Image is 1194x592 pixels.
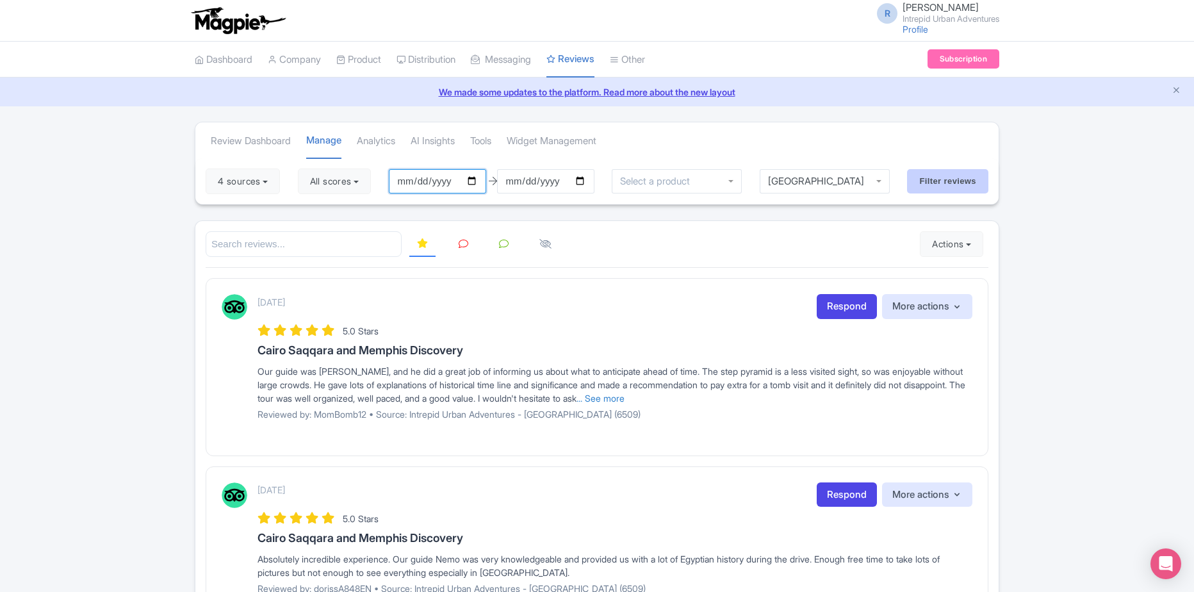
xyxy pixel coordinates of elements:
a: Subscription [928,49,999,69]
a: Reviews [546,42,594,78]
a: Other [610,42,645,78]
a: Review Dashboard [211,124,291,159]
img: Tripadvisor Logo [222,482,247,508]
p: [DATE] [258,295,285,309]
a: ... See more [577,393,625,404]
a: Company [268,42,321,78]
img: Tripadvisor Logo [222,294,247,320]
a: Dashboard [195,42,252,78]
span: R [877,3,897,24]
a: Respond [817,294,877,319]
span: 5.0 Stars [343,513,379,524]
a: AI Insights [411,124,455,159]
input: Search reviews... [206,231,402,258]
button: Close announcement [1172,84,1181,99]
button: More actions [882,294,972,319]
button: 4 sources [206,169,280,194]
a: Distribution [397,42,455,78]
a: Profile [903,24,928,35]
small: Intrepid Urban Adventures [903,15,999,23]
p: [DATE] [258,483,285,497]
button: All scores [298,169,372,194]
a: R [PERSON_NAME] Intrepid Urban Adventures [869,3,999,23]
button: More actions [882,482,972,507]
input: Filter reviews [907,169,988,193]
h3: Cairo Saqqara and Memphis Discovery [258,532,972,545]
a: Respond [817,482,877,507]
div: Our guide was [PERSON_NAME], and he did a great job of informing us about what to anticipate ahea... [258,365,972,405]
img: logo-ab69f6fb50320c5b225c76a69d11143b.png [188,6,288,35]
a: We made some updates to the platform. Read more about the new layout [8,85,1186,99]
button: Actions [920,231,983,257]
div: Open Intercom Messenger [1150,548,1181,579]
a: Manage [306,123,341,160]
a: Analytics [357,124,395,159]
div: [GEOGRAPHIC_DATA] [768,176,882,187]
a: Tools [470,124,491,159]
a: Messaging [471,42,531,78]
p: Reviewed by: MomBomb12 • Source: Intrepid Urban Adventures - [GEOGRAPHIC_DATA] (6509) [258,407,972,421]
a: Product [336,42,381,78]
div: Absolutely incredible experience. Our guide Nemo was very knowledgeable and provided us with a lo... [258,552,972,579]
a: Widget Management [507,124,596,159]
input: Select a product [620,176,697,187]
h3: Cairo Saqqara and Memphis Discovery [258,344,972,357]
span: 5.0 Stars [343,325,379,336]
span: [PERSON_NAME] [903,1,979,13]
